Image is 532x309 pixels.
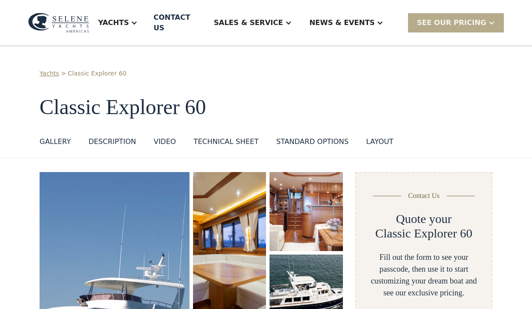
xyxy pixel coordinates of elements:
div: Fill out the form to see your passcode, then use it to start customizing your dream boat and see ... [370,252,477,299]
div: Contact Us [408,190,440,201]
div: Yachts [98,18,129,28]
div: Sales & Service [205,5,300,40]
a: VIDEO [153,137,176,151]
div: Sales & Service [214,18,283,28]
a: open lightbox [270,172,343,251]
div: > [61,69,66,78]
div: Yachts [89,5,146,40]
div: News & EVENTS [310,18,375,28]
div: layout [366,137,394,147]
h2: Classic Explorer 60 [375,226,473,241]
div: VIDEO [153,137,176,147]
div: standard options [276,137,349,147]
a: Yachts [40,69,59,78]
a: layout [366,137,394,151]
a: Classic Explorer 60 [68,69,126,78]
h1: Classic Explorer 60 [40,96,492,119]
div: News & EVENTS [301,5,393,40]
div: DESCRIPTION [88,137,136,147]
div: Technical sheet [193,137,259,147]
div: Contact US [153,12,198,33]
a: Technical sheet [193,137,259,151]
a: DESCRIPTION [88,137,136,151]
div: SEE Our Pricing [408,13,504,32]
div: SEE Our Pricing [417,18,486,28]
img: logo [28,13,89,32]
div: GALLERY [40,137,71,147]
a: standard options [276,137,349,151]
h2: Quote your [396,212,452,226]
a: GALLERY [40,137,71,151]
